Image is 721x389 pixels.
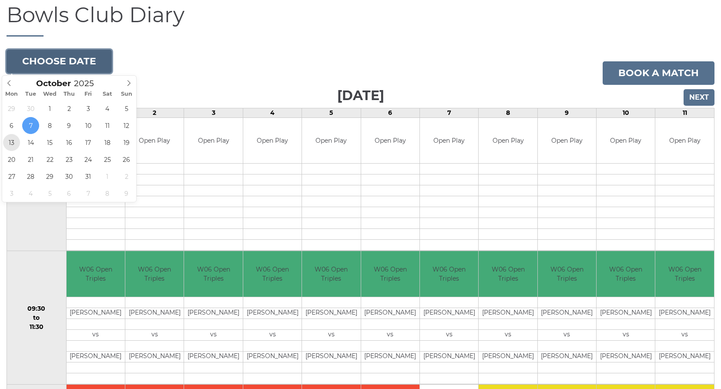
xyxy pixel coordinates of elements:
[302,351,360,362] td: [PERSON_NAME]
[80,168,97,185] span: October 31, 2025
[419,108,478,117] td: 7
[184,308,242,319] td: [PERSON_NAME]
[99,134,116,151] span: October 18, 2025
[41,185,58,202] span: November 5, 2025
[302,329,360,340] td: vs
[655,251,714,297] td: W06 Open Triples
[361,351,419,362] td: [PERSON_NAME]
[125,118,184,164] td: Open Play
[41,151,58,168] span: October 22, 2025
[7,3,714,37] h1: Bowls Club Diary
[538,308,596,319] td: [PERSON_NAME]
[118,100,135,117] span: October 5, 2025
[71,78,105,88] input: Scroll to increment
[80,151,97,168] span: October 24, 2025
[67,329,125,340] td: vs
[479,251,537,297] td: W06 Open Triples
[538,118,596,164] td: Open Play
[420,118,478,164] td: Open Play
[302,251,360,297] td: W06 Open Triples
[420,251,478,297] td: W06 Open Triples
[361,329,419,340] td: vs
[22,117,39,134] span: October 7, 2025
[125,329,184,340] td: vs
[99,185,116,202] span: November 8, 2025
[7,251,67,385] td: 09:30 to 11:30
[597,118,655,164] td: Open Play
[655,118,714,164] td: Open Play
[41,134,58,151] span: October 15, 2025
[479,308,537,319] td: [PERSON_NAME]
[22,185,39,202] span: November 4, 2025
[538,351,596,362] td: [PERSON_NAME]
[118,168,135,185] span: November 2, 2025
[243,308,302,319] td: [PERSON_NAME]
[597,251,655,297] td: W06 Open Triples
[79,91,98,97] span: Fri
[479,351,537,362] td: [PERSON_NAME]
[184,108,243,117] td: 3
[60,117,77,134] span: October 9, 2025
[420,351,478,362] td: [PERSON_NAME]
[3,117,20,134] span: October 6, 2025
[60,151,77,168] span: October 23, 2025
[60,134,77,151] span: October 16, 2025
[184,251,242,297] td: W06 Open Triples
[22,100,39,117] span: September 30, 2025
[361,308,419,319] td: [PERSON_NAME]
[41,117,58,134] span: October 8, 2025
[479,329,537,340] td: vs
[302,308,360,319] td: [PERSON_NAME]
[243,108,302,117] td: 4
[538,329,596,340] td: vs
[21,91,40,97] span: Tue
[41,100,58,117] span: October 1, 2025
[80,117,97,134] span: October 10, 2025
[3,151,20,168] span: October 20, 2025
[67,308,125,319] td: [PERSON_NAME]
[184,351,242,362] td: [PERSON_NAME]
[118,134,135,151] span: October 19, 2025
[184,329,242,340] td: vs
[243,351,302,362] td: [PERSON_NAME]
[361,251,419,297] td: W06 Open Triples
[655,108,714,117] td: 11
[3,168,20,185] span: October 27, 2025
[243,329,302,340] td: vs
[98,91,117,97] span: Sat
[184,118,242,164] td: Open Play
[420,308,478,319] td: [PERSON_NAME]
[40,91,60,97] span: Wed
[597,108,655,117] td: 10
[3,134,20,151] span: October 13, 2025
[22,168,39,185] span: October 28, 2025
[597,351,655,362] td: [PERSON_NAME]
[302,108,361,117] td: 5
[361,118,419,164] td: Open Play
[99,100,116,117] span: October 4, 2025
[22,151,39,168] span: October 21, 2025
[99,117,116,134] span: October 11, 2025
[684,89,714,106] input: Next
[537,108,596,117] td: 9
[655,308,714,319] td: [PERSON_NAME]
[361,108,419,117] td: 6
[80,185,97,202] span: November 7, 2025
[60,91,79,97] span: Thu
[603,61,714,85] a: Book a match
[3,185,20,202] span: November 3, 2025
[479,108,537,117] td: 8
[99,151,116,168] span: October 25, 2025
[125,251,184,297] td: W06 Open Triples
[117,91,136,97] span: Sun
[60,185,77,202] span: November 6, 2025
[538,251,596,297] td: W06 Open Triples
[118,151,135,168] span: October 26, 2025
[655,329,714,340] td: vs
[60,168,77,185] span: October 30, 2025
[118,185,135,202] span: November 9, 2025
[597,329,655,340] td: vs
[597,308,655,319] td: [PERSON_NAME]
[125,108,184,117] td: 2
[479,118,537,164] td: Open Play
